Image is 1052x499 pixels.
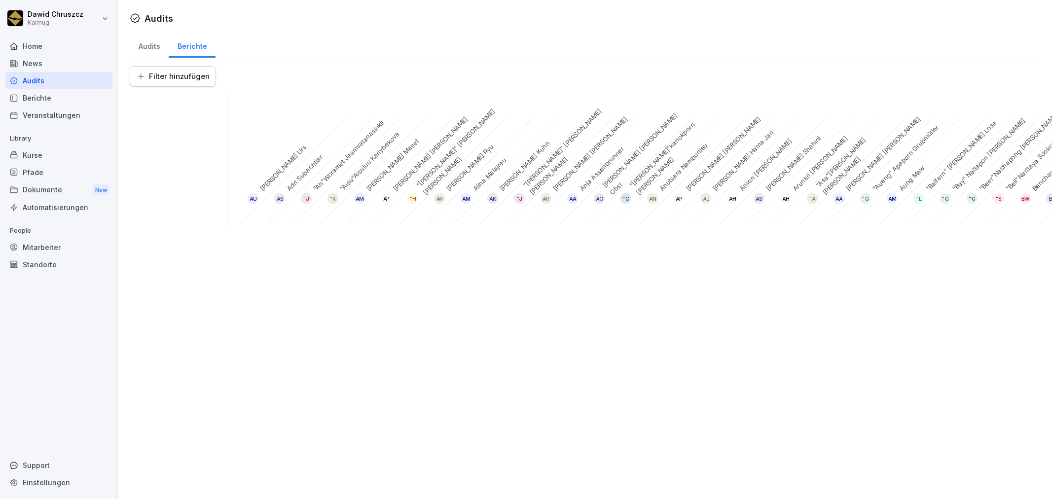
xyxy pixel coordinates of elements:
div: New [93,184,109,196]
div: "J [301,193,312,204]
div: "Aueng" Apaporn Grubmüller [841,106,959,223]
div: AA [567,193,578,204]
div: AN [647,193,658,204]
a: Automatisierungen [5,199,112,216]
div: AR [434,193,445,204]
div: Anja Assenbrunner [548,106,666,223]
div: Support [5,457,112,474]
div: [PERSON_NAME] [PERSON_NAME] [654,106,772,223]
a: DokumenteNew [5,181,112,199]
div: AS [274,193,285,204]
div: "Bay" Nattapon [PERSON_NAME] [921,106,1039,223]
div: [PERSON_NAME] [PERSON_NAME] Obst [575,106,692,223]
button: Filter hinzufügen [130,67,216,86]
a: Audits [130,33,169,58]
a: Home [5,37,112,55]
div: "Asa"[PERSON_NAME] [PERSON_NAME] [788,106,906,223]
div: "H [407,193,418,204]
div: AH [727,193,738,204]
div: Dokumente [5,181,112,199]
div: Aung Maw [868,106,985,223]
div: [PERSON_NAME] Shahini [734,106,852,223]
div: AO [594,193,605,204]
div: Arunsri [PERSON_NAME] [761,106,879,223]
div: "G [967,193,978,204]
div: Adri Subachtiar [255,106,373,223]
a: Veranstaltungen [5,107,112,124]
div: AM [887,193,898,204]
div: [PERSON_NAME] Urs [228,106,346,223]
div: AS [754,193,764,204]
div: "Baifern" [PERSON_NAME] Lose [894,106,1012,223]
div: [PERSON_NAME] [PERSON_NAME] [814,106,932,223]
div: "C [620,193,631,204]
div: Arnon [PERSON_NAME] [708,106,826,223]
a: Berichte [5,89,112,107]
div: "A [807,193,818,204]
a: News [5,55,112,72]
div: AJ [700,193,711,204]
div: BW [1020,193,1031,204]
div: Alina Malajreu [441,106,559,223]
div: "[PERSON_NAME]" [PERSON_NAME] [PERSON_NAME] [388,106,506,223]
p: Library [5,131,112,146]
div: "Ah"Woramet Jeamvatanasirikit [282,106,399,223]
div: AA [834,193,844,204]
div: [PERSON_NAME] [PERSON_NAME] [521,106,639,223]
div: AK [487,193,498,204]
div: Filter hinzufügen [136,71,210,81]
div: [PERSON_NAME] Kuhn [468,106,586,223]
a: Standorte [5,256,112,273]
div: [PERSON_NAME] [PERSON_NAME] [362,106,479,223]
div: "Aisu"Aisuluu Kanybekova [308,106,426,223]
a: Kurse [5,146,112,164]
div: AP [381,193,392,204]
p: Dawid Chruszcz [28,10,83,19]
a: Berichte [169,33,216,58]
div: [PERSON_NAME] Ryu [415,106,533,223]
div: "S [993,193,1004,204]
a: Einstellungen [5,474,112,491]
div: "L [913,193,924,204]
div: "K [327,193,338,204]
div: [PERSON_NAME] Maset [335,106,453,223]
div: AR [541,193,551,204]
div: "[PERSON_NAME]"Kanokporn [PERSON_NAME] [601,106,719,223]
div: AM [461,193,472,204]
div: AM [354,193,365,204]
div: "[PERSON_NAME]" [PERSON_NAME] [PERSON_NAME] [495,106,613,223]
h1: Audits [145,12,173,25]
a: Mitarbeiter [5,239,112,256]
div: "J [514,193,525,204]
div: "G [860,193,871,204]
div: AU [248,193,258,204]
a: Audits [5,72,112,89]
div: Anutsara Nambunleu [628,106,746,223]
div: AH [780,193,791,204]
div: [PERSON_NAME] Hama Jan [681,106,799,223]
a: Pfade [5,164,112,181]
div: "G [940,193,951,204]
div: AP [674,193,685,204]
p: People [5,223,112,239]
p: Kaimug [28,19,83,26]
